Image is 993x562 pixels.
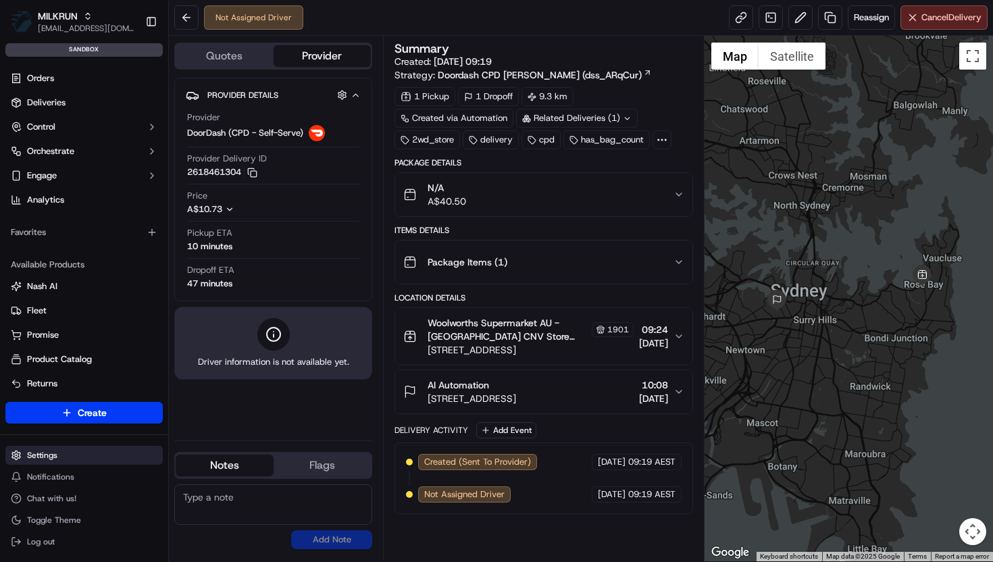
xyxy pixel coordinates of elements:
[5,92,163,113] a: Deliveries
[28,129,53,153] img: 2790269178180_0ac78f153ef27d6c0503_72.jpg
[207,90,278,101] span: Provider Details
[187,111,220,124] span: Provider
[458,87,519,106] div: 1 Dropoff
[112,209,117,220] span: •
[27,247,38,257] img: 1736555255976-a54dd68f-1ca7-489b-9aae-adbdc363a1c4
[27,302,103,315] span: Knowledge Base
[598,456,626,468] span: [DATE]
[5,165,163,186] button: Engage
[639,378,668,392] span: 10:08
[395,370,692,413] button: AI Automation[STREET_ADDRESS]10:08[DATE]
[198,356,349,368] span: Driver information is not available yet.
[628,456,676,468] span: 09:19 AEST
[394,425,468,436] div: Delivery Activity
[120,246,147,257] span: [DATE]
[187,240,232,253] div: 10 minutes
[394,68,652,82] div: Strategy:
[187,203,222,215] span: A$10.73
[394,157,693,168] div: Package Details
[187,203,306,215] button: A$10.73
[5,5,140,38] button: MILKRUNMILKRUN[EMAIL_ADDRESS][DOMAIN_NAME]
[38,9,78,23] button: MILKRUN
[424,456,531,468] span: Created (Sent To Provider)
[394,225,693,236] div: Items Details
[27,145,74,157] span: Orchestrate
[428,392,516,405] span: [STREET_ADDRESS]
[27,305,47,317] span: Fleet
[598,488,626,501] span: [DATE]
[395,173,692,216] button: N/AA$40.50
[109,297,222,321] a: 💻API Documentation
[428,316,589,343] span: Woolworths Supermarket AU - [GEOGRAPHIC_DATA] CNV Store Manager
[11,305,157,317] a: Fleet
[5,68,163,89] a: Orders
[760,552,818,561] button: Keyboard shortcuts
[27,121,55,133] span: Control
[521,87,574,106] div: 9.3 km
[428,255,507,269] span: Package Items ( 1 )
[27,72,54,84] span: Orders
[395,240,692,284] button: Package Items (1)
[186,84,361,106] button: Provider Details
[921,11,982,24] span: Cancel Delivery
[187,264,234,276] span: Dropoff ETA
[187,153,267,165] span: Provider Delivery ID
[848,5,895,30] button: Reassign
[5,43,163,57] div: sandbox
[5,511,163,530] button: Toggle Theme
[5,140,163,162] button: Orchestrate
[230,133,246,149] button: Start new chat
[176,455,274,476] button: Notes
[42,246,109,257] span: [PERSON_NAME]
[27,210,38,221] img: 1736555255976-a54dd68f-1ca7-489b-9aae-adbdc363a1c4
[5,222,163,243] div: Favorites
[11,280,157,292] a: Nash AI
[114,303,125,314] div: 💻
[27,471,74,482] span: Notifications
[14,54,246,76] p: Welcome 👋
[394,55,492,68] span: Created:
[639,392,668,405] span: [DATE]
[78,406,107,419] span: Create
[176,45,274,67] button: Quotes
[5,324,163,346] button: Promise
[394,292,693,303] div: Location Details
[428,343,634,357] span: [STREET_ADDRESS]
[209,173,246,189] button: See all
[563,130,650,149] div: has_bag_count
[428,195,466,208] span: A$40.50
[5,349,163,370] button: Product Catalog
[128,302,217,315] span: API Documentation
[394,109,513,128] a: Created via Automation
[428,181,466,195] span: N/A
[476,422,536,438] button: Add Event
[5,276,163,297] button: Nash AI
[5,467,163,486] button: Notifications
[27,194,64,206] span: Analytics
[639,323,668,336] span: 09:24
[5,489,163,508] button: Chat with us!
[639,336,668,350] span: [DATE]
[5,532,163,551] button: Log out
[309,125,325,141] img: doordash_logo_red.png
[900,5,988,30] button: CancelDelivery
[14,303,24,314] div: 📗
[27,353,92,365] span: Product Catalog
[95,334,163,345] a: Powered byPylon
[711,43,759,70] button: Show street map
[759,43,825,70] button: Show satellite imagery
[61,129,222,143] div: Start new chat
[708,544,753,561] a: Open this area in Google Maps (opens a new window)
[274,45,372,67] button: Provider
[187,227,232,239] span: Pickup ETA
[38,23,134,34] button: [EMAIL_ADDRESS][DOMAIN_NAME]
[935,553,989,560] a: Report a map error
[35,87,243,101] input: Got a question? Start typing here...
[27,378,57,390] span: Returns
[628,488,676,501] span: 09:19 AEST
[438,68,652,82] a: Doordash CPD [PERSON_NAME] (dss_ARqCur)
[434,55,492,68] span: [DATE] 09:19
